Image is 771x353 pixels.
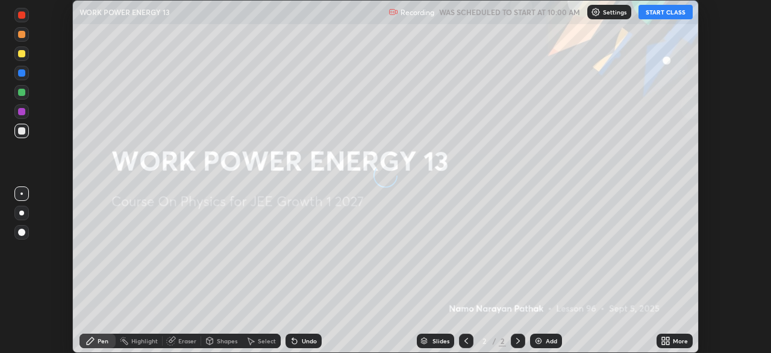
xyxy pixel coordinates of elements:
p: WORK POWER ENERGY 13 [80,7,170,17]
div: Add [546,338,557,344]
div: Pen [98,338,108,344]
img: class-settings-icons [591,7,601,17]
div: Slides [432,338,449,344]
div: Highlight [131,338,158,344]
img: recording.375f2c34.svg [389,7,398,17]
div: / [493,337,496,345]
button: START CLASS [638,5,693,19]
img: add-slide-button [534,336,543,346]
div: 2 [499,336,506,346]
div: Eraser [178,338,196,344]
div: Undo [302,338,317,344]
div: 2 [478,337,490,345]
p: Recording [401,8,434,17]
p: Settings [603,9,626,15]
h5: WAS SCHEDULED TO START AT 10:00 AM [439,7,580,17]
div: Shapes [217,338,237,344]
div: More [673,338,688,344]
div: Select [258,338,276,344]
